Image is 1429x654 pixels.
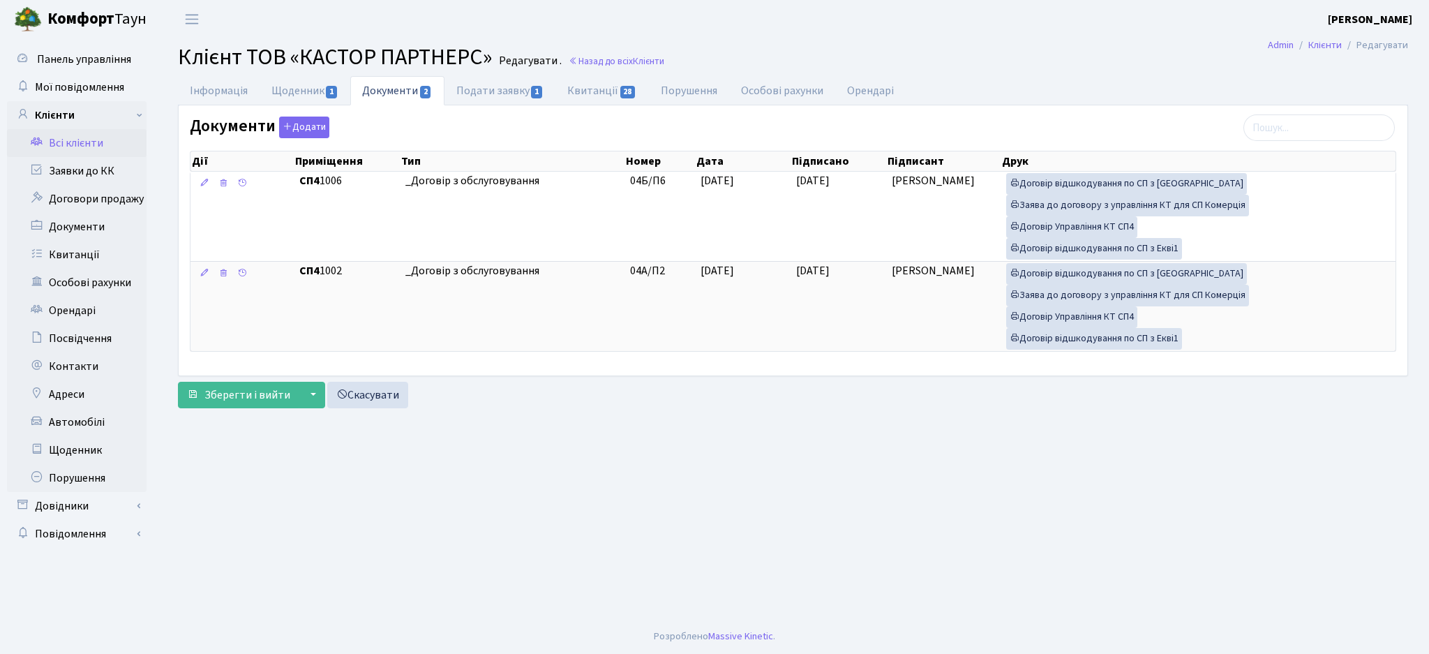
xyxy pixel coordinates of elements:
span: [DATE] [796,173,830,188]
b: СП4 [299,173,320,188]
a: Всі клієнти [7,129,147,157]
th: Номер [624,151,696,171]
span: _Договір з обслуговування [405,263,618,279]
a: Довідники [7,492,147,520]
a: Інформація [178,76,260,105]
span: _Договір з обслуговування [405,173,618,189]
a: Клієнти [1308,38,1342,52]
a: Подати заявку [444,76,555,105]
a: Автомобілі [7,408,147,436]
button: Зберегти і вийти [178,382,299,408]
span: 1002 [299,263,394,279]
div: Розроблено . [654,629,775,644]
a: Документи [7,213,147,241]
label: Документи [190,117,329,138]
b: [PERSON_NAME] [1328,12,1412,27]
a: Особові рахунки [7,269,147,297]
a: Massive Kinetic [708,629,773,644]
input: Пошук... [1243,114,1395,141]
span: [DATE] [796,263,830,278]
a: Контакти [7,352,147,380]
span: Панель управління [37,52,131,67]
a: Договір відшкодування по СП з [GEOGRAPHIC_DATA] [1006,263,1247,285]
a: Додати [276,114,329,139]
a: Договір відшкодування по СП з Екві1 [1006,328,1182,350]
img: logo.png [14,6,42,34]
button: Документи [279,117,329,138]
span: Зберегти і вийти [204,387,290,403]
a: Клієнти [7,101,147,129]
a: Квитанції [7,241,147,269]
a: Посвідчення [7,325,147,352]
a: Орендарі [7,297,147,325]
button: Переключити навігацію [174,8,209,31]
span: Мої повідомлення [35,80,124,95]
th: Підписано [791,151,886,171]
a: Адреси [7,380,147,408]
span: 04А/П2 [630,263,665,278]
a: Договір відшкодування по СП з Екві1 [1006,238,1182,260]
a: Договори продажу [7,185,147,213]
a: Щоденник [260,76,350,105]
span: [PERSON_NAME] [892,173,975,188]
span: Клієнти [633,54,664,68]
a: Повідомлення [7,520,147,548]
b: Комфорт [47,8,114,30]
a: Щоденник [7,436,147,464]
th: Підписант [886,151,1001,171]
th: Дії [190,151,294,171]
span: 1 [326,86,337,98]
span: 1 [531,86,542,98]
th: Приміщення [294,151,400,171]
th: Дата [695,151,791,171]
a: Квитанції [555,76,648,105]
span: Клієнт ТОВ «КАСТОР ПАРТНЕРС» [178,41,492,73]
a: Порушення [7,464,147,492]
th: Друк [1001,151,1396,171]
span: [DATE] [701,263,734,278]
a: Договір Управління КТ СП4 [1006,216,1137,238]
a: Заявки до КК [7,157,147,185]
a: Заява до договору з управління КТ для СП Комерція [1006,285,1249,306]
a: Admin [1268,38,1294,52]
a: Орендарі [835,76,906,105]
a: Скасувати [327,382,408,408]
a: Панель управління [7,45,147,73]
a: Документи [350,76,444,105]
a: Назад до всіхКлієнти [569,54,664,68]
a: Заява до договору з управління КТ для СП Комерція [1006,195,1249,216]
nav: breadcrumb [1247,31,1429,60]
span: 28 [620,86,636,98]
a: Договір відшкодування по СП з [GEOGRAPHIC_DATA] [1006,173,1247,195]
b: СП4 [299,263,320,278]
a: [PERSON_NAME] [1328,11,1412,28]
span: [DATE] [701,173,734,188]
th: Тип [400,151,624,171]
span: 2 [420,86,431,98]
li: Редагувати [1342,38,1408,53]
a: Договір Управління КТ СП4 [1006,306,1137,328]
span: 04Б/П6 [630,173,666,188]
a: Порушення [649,76,729,105]
small: Редагувати . [496,54,562,68]
a: Особові рахунки [729,76,835,105]
span: 1006 [299,173,394,189]
span: Таун [47,8,147,31]
span: [PERSON_NAME] [892,263,975,278]
a: Мої повідомлення [7,73,147,101]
